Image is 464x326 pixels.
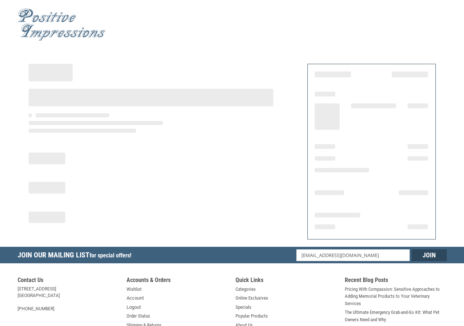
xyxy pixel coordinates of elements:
a: Online Exclusives [235,294,268,302]
a: Account [127,294,144,302]
a: Categories [235,286,256,293]
h5: Join Our Mailing List [18,247,135,265]
a: The Ultimate Emergency Grab-and-Go Kit: What Pet Owners Need and Why [345,309,447,323]
h5: Recent Blog Posts [345,276,447,286]
input: Join [412,249,447,261]
a: Popular Products [235,312,268,320]
h5: Quick Links [235,276,337,286]
a: Pricing With Compassion: Sensitive Approaches to Adding Memorial Products to Your Veterinary Serv... [345,286,447,307]
a: Logout [127,304,141,311]
input: Email [296,249,410,261]
a: Specials [235,304,251,311]
a: Wishlist [127,286,142,293]
h5: Accounts & Orders [127,276,229,286]
a: Order Status [127,312,150,320]
img: Positive Impressions [18,8,106,41]
address: [STREET_ADDRESS] [GEOGRAPHIC_DATA] [PHONE_NUMBER] [18,286,120,312]
h5: Contact Us [18,276,120,286]
span: for special offers! [89,252,131,259]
